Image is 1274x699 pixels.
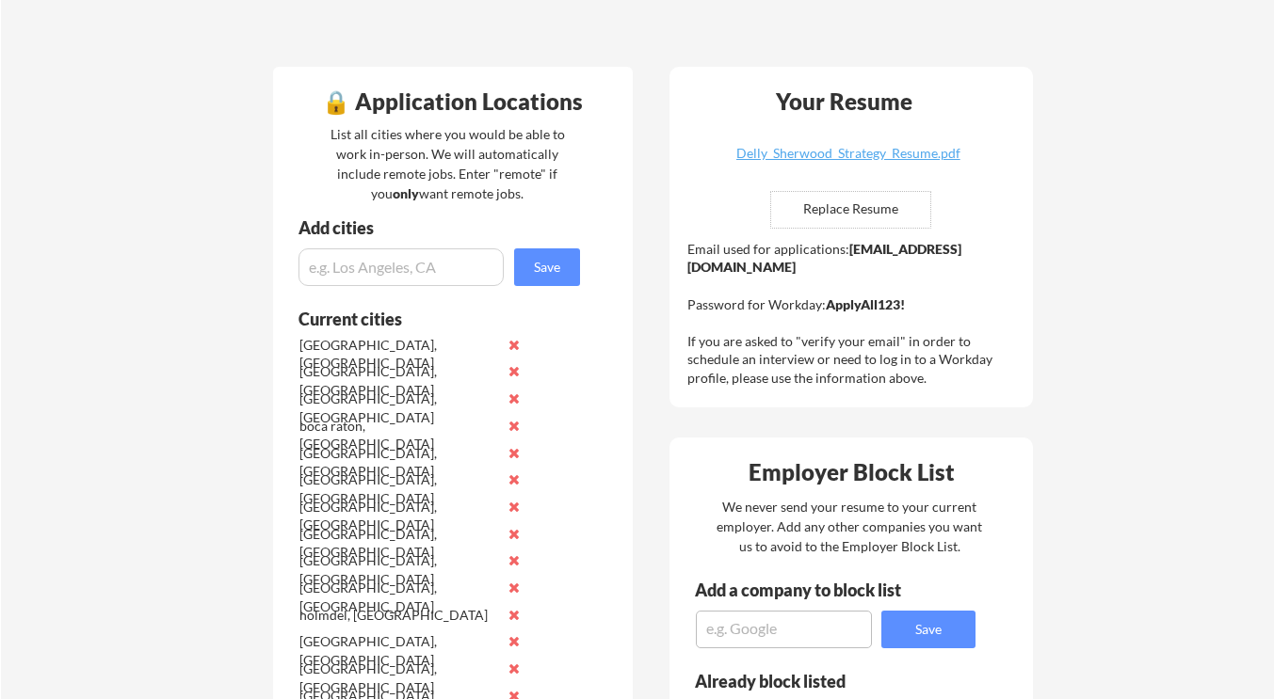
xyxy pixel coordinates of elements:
button: Save [514,248,580,286]
div: [GEOGRAPHIC_DATA], [GEOGRAPHIC_DATA] [299,579,498,615]
div: [GEOGRAPHIC_DATA], [GEOGRAPHIC_DATA] [299,551,498,588]
strong: ApplyAll123! [826,296,905,312]
div: Add cities [298,219,585,236]
div: Current cities [298,310,559,327]
div: Email used for applications: Password for Workday: If you are asked to "verify your email" in ord... [687,240,1020,388]
a: Delly_Sherwood_Strategy_Resume.pdf [736,147,960,176]
button: Save [881,611,976,648]
div: [GEOGRAPHIC_DATA], [GEOGRAPHIC_DATA] [299,362,498,399]
div: List all cities where you would be able to work in-person. We will automatically include remote j... [318,124,577,203]
div: [GEOGRAPHIC_DATA], [GEOGRAPHIC_DATA] [299,498,498,534]
strong: [EMAIL_ADDRESS][DOMAIN_NAME] [687,241,961,276]
div: boca raton, [GEOGRAPHIC_DATA] [299,417,498,453]
div: holmdel, [GEOGRAPHIC_DATA] [299,606,498,625]
div: Add a company to block list [695,581,930,598]
div: [GEOGRAPHIC_DATA], [GEOGRAPHIC_DATA] [299,470,498,507]
input: e.g. Los Angeles, CA [298,248,504,286]
strong: only [393,185,419,201]
div: Delly_Sherwood_Strategy_Resume.pdf [736,147,960,160]
div: Your Resume [751,90,938,113]
div: Employer Block List [677,461,1027,484]
div: [GEOGRAPHIC_DATA], [GEOGRAPHIC_DATA] [299,525,498,562]
div: [GEOGRAPHIC_DATA], [GEOGRAPHIC_DATA] [299,389,498,426]
div: [GEOGRAPHIC_DATA], [GEOGRAPHIC_DATA] [299,336,498,373]
div: [GEOGRAPHIC_DATA], [GEOGRAPHIC_DATA] [299,444,498,481]
div: [GEOGRAPHIC_DATA], [GEOGRAPHIC_DATA] [299,659,498,696]
div: [GEOGRAPHIC_DATA], [GEOGRAPHIC_DATA] [299,632,498,669]
div: Already block listed [695,673,950,690]
div: 🔒 Application Locations [278,90,628,113]
div: We never send your resume to your current employer. Add any other companies you want us to avoid ... [716,497,984,556]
